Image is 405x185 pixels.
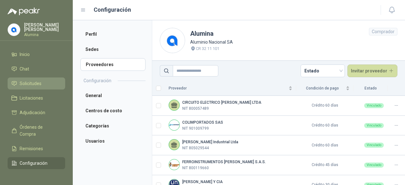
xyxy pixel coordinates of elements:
h1: Configuración [94,5,131,14]
a: Adjudicación [8,107,65,119]
span: Licitaciones [20,95,43,102]
div: Vinculado [364,103,384,108]
p: NIT 805029544 [182,145,209,151]
span: Inicio [20,51,30,58]
b: CIRCUITO ELECTRICO [PERSON_NAME] LTDA [182,100,261,105]
div: Comprador [369,28,397,35]
p: Aluminio Nacional SA [190,39,233,46]
a: Sedes [80,43,146,56]
div: Vinculado [364,143,384,148]
a: Perfil [80,28,146,40]
b: COLIMPORTADOS SAS [182,120,223,125]
h2: Configuración [84,77,111,84]
span: Estado [304,66,341,76]
span: Adjudicación [20,109,45,116]
div: Vinculado [364,123,384,128]
a: Inicio [8,48,65,60]
th: Condición de pago [296,81,353,96]
img: Logo peakr [8,8,40,15]
a: Configuración [8,157,65,169]
a: General [80,89,146,102]
td: Crédito 60 días [296,96,353,116]
a: Categorías [80,120,146,132]
th: Proveedor [165,81,296,96]
p: [PERSON_NAME] [PERSON_NAME] [24,23,65,32]
a: Chat [8,63,65,75]
span: Condición de pago [300,85,345,91]
span: Configuración [20,160,47,167]
td: Crédito 60 días [296,135,353,155]
img: Company Logo [169,120,179,130]
b: [PERSON_NAME] Industrial Ltda [182,140,238,144]
img: Company Logo [169,159,179,170]
img: Company Logo [8,24,20,36]
button: Invitar proveedor [347,65,398,77]
a: Usuarios [80,135,146,147]
span: Proveedor [169,85,287,91]
b: [PERSON_NAME] Y CIA [182,180,223,184]
a: Solicitudes [8,77,65,89]
h1: Alumina [190,29,233,39]
p: CR 32 11 101 [196,46,219,52]
td: Crédito 45 días [296,155,353,175]
span: Solicitudes [20,80,41,87]
p: NIT 800057489 [182,106,209,112]
a: Licitaciones [8,92,65,104]
div: Vinculado [364,163,384,168]
a: Órdenes de Compra [8,121,65,140]
b: FERROINSTRUMENTOS [PERSON_NAME] S.A.S. [182,160,266,164]
p: NIT 800119660 [182,165,209,171]
p: NIT 901009799 [182,126,209,132]
a: Proveedores [80,58,146,71]
td: Crédito 60 días [296,116,353,136]
span: Remisiones [20,145,43,152]
img: Company Logo [160,28,185,53]
span: Órdenes de Compra [20,124,59,138]
p: Alumina [24,33,65,37]
th: Estado [353,81,388,96]
a: Centros de costo [80,104,146,117]
span: Chat [20,65,29,72]
a: Remisiones [8,143,65,155]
